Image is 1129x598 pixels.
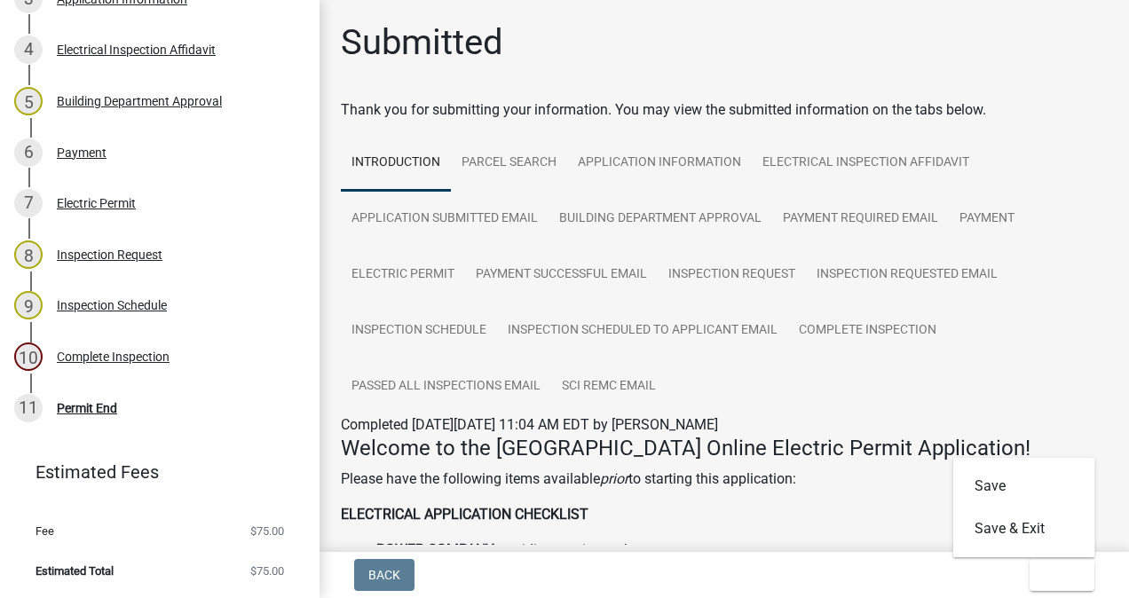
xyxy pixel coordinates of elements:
[451,135,567,192] a: Parcel search
[250,565,284,577] span: $75.00
[341,468,1108,490] p: Please have the following items available to starting this application:
[752,135,980,192] a: Electrical Inspection Affidavit
[57,43,216,56] div: Electrical Inspection Affidavit
[341,506,588,523] strong: ELECTRICAL APPLICATION CHECKLIST
[341,135,451,192] a: Introduction
[341,416,718,433] span: Completed [DATE][DATE] 11:04 AM EDT by [PERSON_NAME]
[36,525,54,537] span: Fee
[14,342,43,371] div: 10
[551,358,667,415] a: SCI REMC Email
[788,303,947,359] a: Complete Inspection
[14,240,43,269] div: 8
[341,191,549,248] a: Application Submitted Email
[250,525,284,537] span: $75.00
[341,358,551,415] a: Passed All Inspections Email
[57,350,170,363] div: Complete Inspection
[953,465,1095,508] button: Save
[806,247,1008,303] a: Inspection Requested Email
[14,189,43,217] div: 7
[57,197,136,209] div: Electric Permit
[658,247,806,303] a: Inspection Request
[36,565,114,577] span: Estimated Total
[1030,559,1094,591] button: Exit
[341,247,465,303] a: Electric Permit
[949,191,1025,248] a: Payment
[376,541,494,558] strong: POWER COMPANY
[57,146,107,159] div: Payment
[600,470,628,487] i: prior
[57,402,117,414] div: Permit End
[14,87,43,115] div: 5
[376,539,1108,561] li: providing service to the property.
[57,248,162,261] div: Inspection Request
[953,508,1095,550] button: Save & Exit
[567,135,752,192] a: Application Information
[341,303,497,359] a: Inspection Schedule
[14,454,291,490] a: Estimated Fees
[341,99,1108,121] div: Thank you for submitting your information. You may view the submitted information on the tabs below.
[354,559,414,591] button: Back
[465,247,658,303] a: Payment Successful Email
[57,95,222,107] div: Building Department Approval
[953,458,1095,557] div: Exit
[368,568,400,582] span: Back
[14,138,43,167] div: 6
[341,436,1108,461] h4: Welcome to the [GEOGRAPHIC_DATA] Online Electric Permit Application!
[57,299,167,311] div: Inspection Schedule
[1044,568,1070,582] span: Exit
[772,191,949,248] a: Payment Required Email
[14,291,43,319] div: 9
[14,35,43,64] div: 4
[341,21,503,64] h1: Submitted
[14,394,43,422] div: 11
[549,191,772,248] a: Building Department Approval
[497,303,788,359] a: Inspection Scheduled to Applicant Email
